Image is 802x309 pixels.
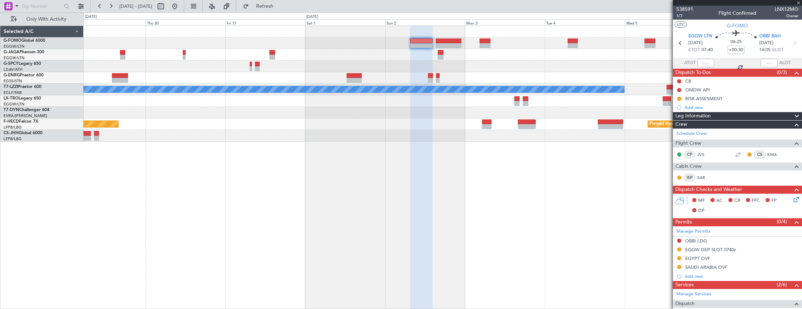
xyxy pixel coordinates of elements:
div: CP [684,151,695,158]
span: Flight Crew [675,139,701,147]
a: G-JAGAPhenom 300 [4,50,44,54]
a: EVRA/[PERSON_NAME] [4,113,47,118]
div: Tue 4 [545,19,625,26]
span: G-SPCY [4,62,19,66]
button: Only With Activity [8,14,76,25]
span: LX-TRO [4,96,19,101]
span: G-JAGA [4,50,20,54]
span: Cabin Crew [675,163,702,171]
span: (0/4) [777,218,787,225]
div: SAUDI ARABIA OVF [685,264,727,270]
div: Fri 31 [225,19,305,26]
div: OMDW API [685,87,710,93]
span: ATOT [684,60,696,67]
input: Trip Number [21,1,62,12]
div: Wed 5 [625,19,705,26]
span: [DATE] [688,40,703,47]
span: ETOT [688,47,700,54]
span: FFC [752,197,760,204]
a: G-SPCYLegacy 650 [4,62,41,66]
a: EGGW/LTN [4,44,25,49]
a: T7-DYNChallenger 604 [4,108,49,112]
span: 14:05 [759,47,770,54]
span: CS-JHH [4,131,19,135]
a: CS-JHHGlobal 6000 [4,131,42,135]
span: (2/6) [777,281,787,288]
div: Wed 29 [66,19,146,26]
span: ALDT [779,60,791,67]
span: Owner [775,13,798,19]
span: G-FOMO [727,22,748,29]
div: Sat 1 [305,19,385,26]
span: OBBI BAH [759,33,781,40]
span: DP [698,207,704,214]
span: T7-LZZI [4,85,18,89]
div: OBBI LDG [685,238,707,244]
div: CS [754,151,766,158]
span: LNX12MO [775,6,798,13]
div: Sun 2 [385,19,465,26]
span: EGGW LTN [688,33,712,40]
span: CR [734,197,740,204]
a: KMA [767,151,783,158]
a: Manage Permits [676,228,710,235]
span: [DATE] [759,40,774,47]
div: Mon 3 [465,19,545,26]
span: F-HECD [4,119,19,124]
a: Schedule Crew [676,130,707,137]
span: Crew [675,121,687,129]
a: G-FOMOGlobal 6000 [4,39,45,43]
div: EGGW DEP SLOT 0740z [685,247,736,253]
span: G-ENRG [4,73,20,77]
div: Thu 30 [146,19,226,26]
span: T7-DYN [4,108,19,112]
a: JVS [697,151,713,158]
a: LFPB/LBG [4,125,22,130]
div: RISK ASSESMENT [685,96,722,102]
div: CB [685,78,691,84]
span: Dispatch Checks and Weather [675,186,742,194]
div: Flight Confirmed [719,9,756,17]
span: ELDT [772,47,783,54]
div: Planned Maint [GEOGRAPHIC_DATA] ([GEOGRAPHIC_DATA]) [650,119,760,129]
div: [DATE] [306,14,318,20]
button: UTC [675,21,687,28]
span: FP [771,197,777,204]
a: F-HECDFalcon 7X [4,119,38,124]
div: EGYPT OVF [685,255,710,261]
span: AC [716,197,723,204]
span: 06:25 [730,39,742,46]
a: T7-LZZIPraetor 600 [4,85,41,89]
a: SAR [697,174,713,181]
span: Dispatch [675,300,695,308]
a: EGGW/LTN [4,102,25,107]
span: 1/7 [676,13,693,19]
span: (0/3) [777,69,787,76]
a: EGGW/LTN [4,55,25,61]
span: [DATE] - [DATE] [119,3,152,9]
a: Manage Services [676,291,711,298]
span: 538591 [676,6,693,13]
span: Only With Activity [18,17,74,22]
div: ISP [684,174,695,181]
span: Services [675,281,694,289]
span: Dispatch To-Dos [675,69,711,77]
span: Refresh [250,4,280,9]
a: LGAV/ATH [4,67,22,72]
div: [DATE] [85,14,97,20]
a: LFPB/LBG [4,136,22,142]
span: Leg Information [675,112,711,120]
span: Permits [675,218,692,226]
span: G-FOMO [4,39,21,43]
a: EGSS/STN [4,78,22,84]
div: Add new [684,273,798,279]
div: Add new [684,104,798,110]
span: MF [698,197,705,204]
a: LX-TROLegacy 650 [4,96,41,101]
a: G-ENRGPraetor 600 [4,73,44,77]
a: EGLF/FAB [4,90,22,95]
span: 07:40 [702,47,713,54]
button: Refresh [240,1,282,12]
